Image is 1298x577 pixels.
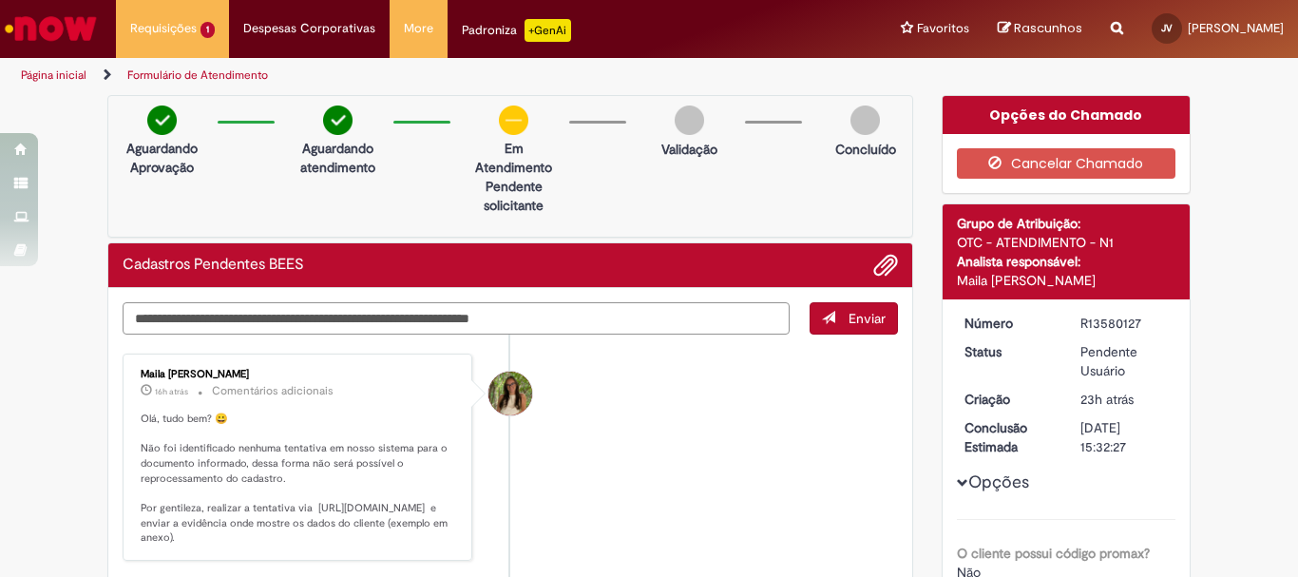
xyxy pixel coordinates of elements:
span: JV [1161,22,1173,34]
div: Analista responsável: [957,252,1176,271]
textarea: Digite sua mensagem aqui... [123,302,790,335]
span: [PERSON_NAME] [1188,20,1284,36]
div: R13580127 [1080,314,1169,333]
span: Despesas Corporativas [243,19,375,38]
div: 30/09/2025 09:32:23 [1080,390,1169,409]
button: Adicionar anexos [873,253,898,278]
time: 30/09/2025 16:26:00 [155,386,188,397]
div: Padroniza [462,19,571,42]
div: [DATE] 15:32:27 [1080,418,1169,456]
span: Requisições [130,19,197,38]
p: Concluído [835,140,896,159]
span: 23h atrás [1080,391,1134,408]
p: Aguardando Aprovação [116,139,208,177]
div: Grupo de Atribuição: [957,214,1176,233]
h2: Cadastros Pendentes BEES Histórico de tíquete [123,257,304,274]
dt: Conclusão Estimada [950,418,1067,456]
span: Rascunhos [1014,19,1082,37]
dt: Status [950,342,1067,361]
img: ServiceNow [2,10,100,48]
p: Pendente solicitante [468,177,560,215]
button: Enviar [810,302,898,335]
p: Validação [661,140,717,159]
span: Favoritos [917,19,969,38]
dt: Número [950,314,1067,333]
button: Cancelar Chamado [957,148,1176,179]
a: Formulário de Atendimento [127,67,268,83]
div: Maila Melissa De Oliveira [488,372,532,415]
span: 16h atrás [155,386,188,397]
img: check-circle-green.png [147,106,177,135]
a: Rascunhos [998,20,1082,38]
div: OTC - ATENDIMENTO - N1 [957,233,1176,252]
small: Comentários adicionais [212,383,334,399]
div: Opções do Chamado [943,96,1191,134]
div: Maila [PERSON_NAME] [957,271,1176,290]
p: Em Atendimento [468,139,560,177]
img: check-circle-green.png [323,106,353,135]
span: More [404,19,433,38]
img: img-circle-grey.png [675,106,704,135]
time: 30/09/2025 09:32:23 [1080,391,1134,408]
span: 1 [200,22,215,38]
p: +GenAi [525,19,571,42]
b: O cliente possui código promax? [957,545,1150,562]
span: Enviar [849,310,886,327]
a: Página inicial [21,67,86,83]
dt: Criação [950,390,1067,409]
div: Pendente Usuário [1080,342,1169,380]
img: img-circle-grey.png [850,106,880,135]
p: Olá, tudo bem? 😀 Não foi identificado nenhuma tentativa em nosso sistema para o documento informa... [141,412,457,546]
p: Aguardando atendimento [292,139,384,177]
ul: Trilhas de página [14,58,851,93]
div: Maila [PERSON_NAME] [141,369,457,380]
img: circle-minus.png [499,106,528,135]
